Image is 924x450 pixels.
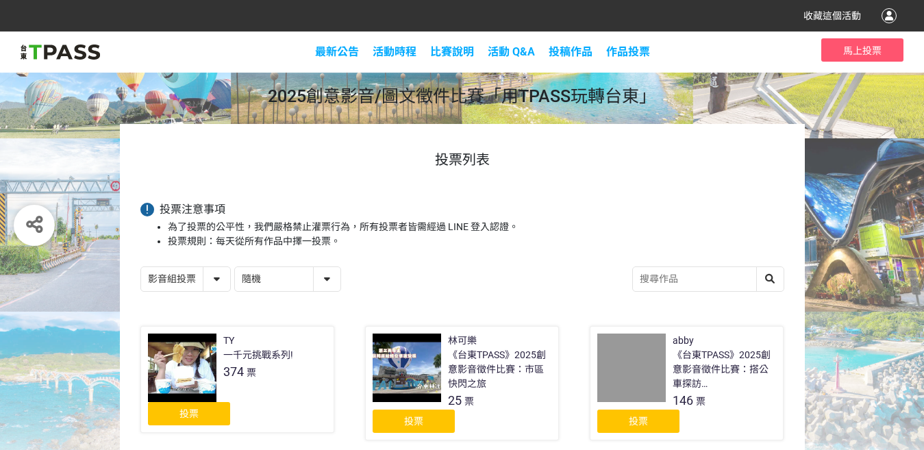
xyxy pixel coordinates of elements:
[633,267,784,291] input: 搜尋作品
[365,326,559,440] a: 林可樂《台東TPASS》2025創意影音徵件比賽：市區快閃之旅25票投票
[629,416,648,427] span: 投票
[803,10,861,21] span: 收藏這個活動
[673,334,694,348] div: abby
[168,234,784,249] li: 投票規則：每天從所有作品中擇一投票。
[140,151,784,168] h1: 投票列表
[673,348,776,391] div: 《台東TPASS》2025創意影音徵件比賽：搭公車探訪[GEOGRAPHIC_DATA]店
[168,220,784,234] li: 為了投票的公平性，我們嚴格禁止灌票行為，所有投票者皆需經過 LINE 登入認證。
[448,393,462,408] span: 25
[448,334,477,348] div: 林可樂
[606,45,650,58] span: 作品投票
[549,45,592,58] span: 投稿作品
[590,326,784,440] a: abby《台東TPASS》2025創意影音徵件比賽：搭公車探訪[GEOGRAPHIC_DATA]店146票投票
[673,393,693,408] span: 146
[373,45,416,58] a: 活動時程
[843,45,882,56] span: 馬上投票
[268,86,656,106] span: 2025創意影音/圖文徵件比賽「用TPASS玩轉台東」
[315,45,359,58] a: 最新公告
[404,416,423,427] span: 投票
[179,408,199,419] span: 投票
[247,367,256,378] span: 票
[430,45,474,58] a: 比賽說明
[448,348,551,391] div: 《台東TPASS》2025創意影音徵件比賽：市區快閃之旅
[140,326,334,433] a: TY一千元挑戰系列!374票投票
[223,334,234,348] div: TY
[21,42,100,62] img: 2025創意影音/圖文徵件比賽「用TPASS玩轉台東」
[696,396,706,407] span: 票
[464,396,474,407] span: 票
[160,203,225,216] span: 投票注意事項
[821,38,903,62] button: 馬上投票
[488,45,535,58] a: 活動 Q&A
[223,364,244,379] span: 374
[223,348,293,362] div: 一千元挑戰系列!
